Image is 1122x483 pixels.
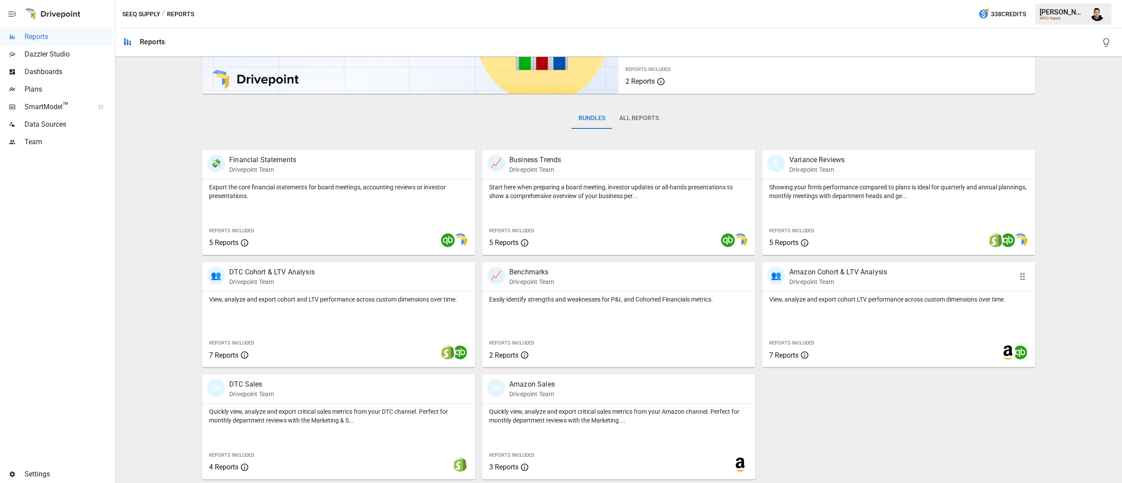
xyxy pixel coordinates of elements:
span: Reports Included [209,228,254,234]
span: Reports Included [209,340,254,346]
img: shopify [989,233,1003,247]
span: 2 Reports [489,351,518,359]
div: 🛍 [487,379,505,397]
p: DTC Cohort & LTV Analysis [229,267,315,277]
img: smart model [733,233,747,247]
img: quickbooks [721,233,735,247]
div: [PERSON_NAME] [1040,8,1085,16]
p: Amazon Cohort & LTV Analysis [789,267,887,277]
img: amazon [733,458,747,472]
p: Benchmarks [509,267,554,277]
p: Quickly view, analyze and export critical sales metrics from your Amazon channel. Perfect for mon... [489,407,748,425]
div: 👥 [767,267,785,284]
p: View, analyze and export cohort and LTV performance across custom dimensions over time. [209,295,468,304]
span: Data Sources [25,119,113,130]
span: 5 Reports [489,238,518,247]
img: amazon [1001,345,1015,359]
img: shopify [453,458,467,472]
span: Reports Included [489,228,534,234]
img: smart model [1013,233,1027,247]
span: Reports [25,32,113,42]
span: Settings [25,469,113,479]
span: 2 Reports [625,77,655,85]
div: / [162,9,165,20]
p: Drivepoint Team [509,277,554,286]
div: SEEQ Supply [1040,16,1085,20]
p: View, analyze and export cohort LTV performance across custom dimensions over time. [769,295,1028,304]
div: Reports [140,38,165,46]
p: Financial Statements [229,155,296,165]
p: Drivepoint Team [229,165,296,174]
button: All Reports [612,108,666,129]
span: 5 Reports [209,238,238,247]
span: 7 Reports [769,351,799,359]
span: Team [25,137,113,147]
span: 4 Reports [209,463,238,471]
p: Export the core financial statements for board meetings, accounting reviews or investor presentat... [209,183,468,200]
p: Quickly view, analyze and export critical sales metrics from your DTC channel. Perfect for monthl... [209,407,468,425]
span: ™ [63,100,69,111]
img: quickbooks [1001,233,1015,247]
div: 💸 [207,155,225,172]
span: 7 Reports [209,351,238,359]
span: Reports Included [489,340,534,346]
p: Drivepoint Team [509,165,561,174]
p: Variance Reviews [789,155,845,165]
p: Amazon Sales [509,379,555,390]
p: Drivepoint Team [789,165,845,174]
span: Dazzler Studio [25,49,113,60]
div: 👥 [207,267,225,284]
span: SmartModel [25,102,89,112]
p: Drivepoint Team [229,277,315,286]
img: quickbooks [1013,345,1027,359]
p: Business Trends [509,155,561,165]
img: quickbooks [453,345,467,359]
div: 📈 [487,267,505,284]
span: Reports Included [489,452,534,458]
span: Reports Included [209,452,254,458]
div: 📈 [487,155,505,172]
p: Start here when preparing a board meeting, investor updates or all-hands presentations to show a ... [489,183,748,200]
span: Plans [25,84,113,95]
span: Dashboards [25,67,113,77]
p: Drivepoint Team [509,390,555,398]
p: Drivepoint Team [229,390,274,398]
p: Easily identify strengths and weaknesses for P&L and Cohorted Financials metrics. [489,295,748,304]
span: Reports Included [625,67,671,72]
img: shopify [441,345,455,359]
img: Francisco Sanchez [1090,7,1104,21]
button: Francisco Sanchez [1085,2,1110,26]
div: 🗓 [767,155,785,172]
span: 338 Credits [991,9,1026,20]
p: Showing your firm's performance compared to plans is ideal for quarterly and annual plannings, mo... [769,183,1028,200]
button: 338Credits [975,6,1030,22]
img: quickbooks [441,233,455,247]
button: SEEQ Supply [122,9,160,20]
p: DTC Sales [229,379,274,390]
span: 5 Reports [769,238,799,247]
span: 3 Reports [489,463,518,471]
button: Bundles [572,108,612,129]
p: Drivepoint Team [789,277,887,286]
img: smart model [453,233,467,247]
span: Reports Included [769,340,814,346]
span: Reports Included [769,228,814,234]
div: 🛍 [207,379,225,397]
